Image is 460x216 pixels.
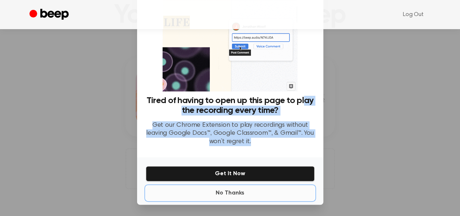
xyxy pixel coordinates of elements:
[146,186,315,200] button: No Thanks
[29,8,71,22] a: Beep
[146,96,315,115] h3: Tired of having to open up this page to play the recording every time?
[146,121,315,146] p: Get our Chrome Extension to play recordings without leaving Google Docs™, Google Classroom™, & Gm...
[146,166,315,181] button: Get It Now
[396,6,431,23] a: Log Out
